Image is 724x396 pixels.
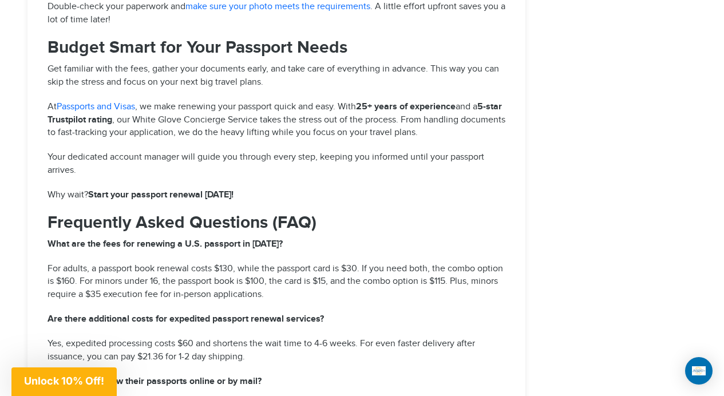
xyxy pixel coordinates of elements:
[48,1,505,27] p: . A little effort upfront saves you a lot of time later!
[11,367,117,396] div: Unlock 10% Off!
[48,338,475,362] span: Yes, expedited processing costs $60 and shortens the wait time to 4-6 weeks. For even faster deli...
[48,152,484,176] span: Your dedicated account manager will guide you through every step, keeping you informed until your...
[185,1,370,12] a: make sure your photo meets the requirements
[48,314,324,324] strong: Are there additional costs for expedited passport renewal services?
[88,189,234,200] strong: Start your passport renewal [DATE]!
[48,212,316,233] strong: Frequently Asked Questions (FAQ)
[48,101,57,112] span: At
[356,101,456,112] strong: 25+ years of experience
[48,101,505,140] p: , we make renewing your passport quick and easy. With and a , our White Glove Concierge Service t...
[48,263,503,300] span: For adults, a passport book renewal costs $130, while the passport card is $30. If you need both,...
[48,1,185,12] span: Double-check your paperwork and
[48,101,502,125] strong: 5-star Trustpilot rating
[24,375,104,387] span: Unlock 10% Off!
[48,189,88,200] span: Why wait?
[48,64,499,88] span: Get familiar with the fees, gather your documents early, and take care of everything in advance. ...
[48,37,347,58] strong: Budget Smart for Your Passport Needs
[48,376,262,387] strong: Can minors renew their passports online or by mail?
[57,101,135,112] a: Passports and Visas
[685,357,713,385] div: Open Intercom Messenger
[48,239,283,250] strong: What are the fees for renewing a U.S. passport in [DATE]?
